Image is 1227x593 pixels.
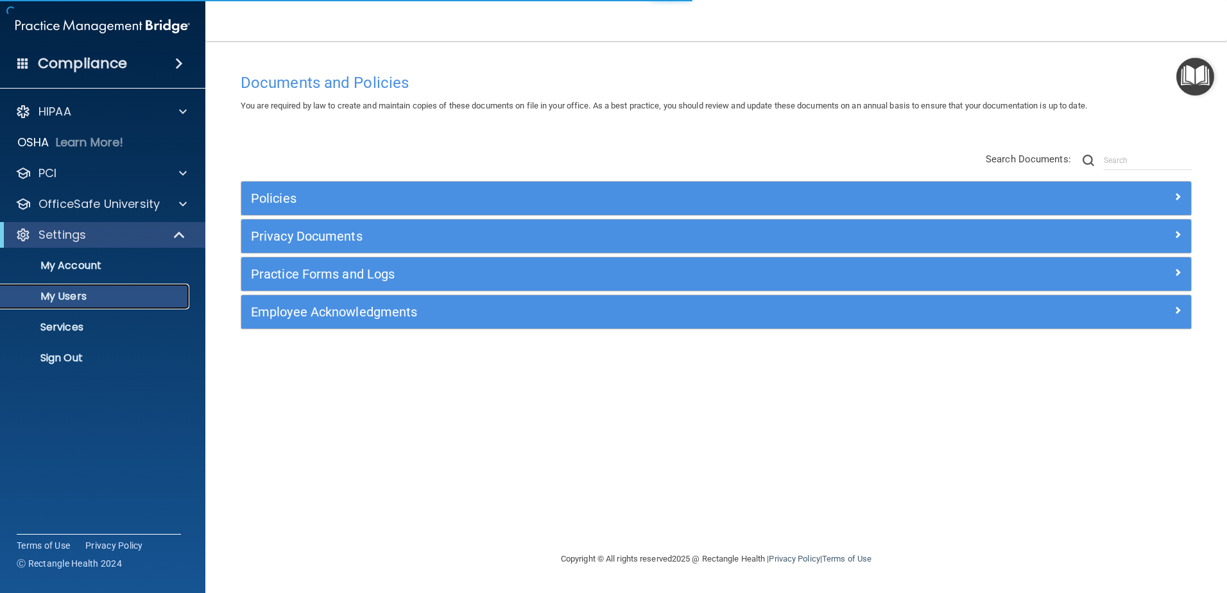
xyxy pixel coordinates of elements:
[251,305,944,319] h5: Employee Acknowledgments
[769,554,819,563] a: Privacy Policy
[251,267,944,281] h5: Practice Forms and Logs
[15,196,187,212] a: OfficeSafe University
[241,74,1192,91] h4: Documents and Policies
[17,557,122,570] span: Ⓒ Rectangle Health 2024
[39,104,71,119] p: HIPAA
[251,226,1181,246] a: Privacy Documents
[251,191,944,205] h5: Policies
[251,188,1181,209] a: Policies
[56,135,124,150] p: Learn More!
[15,227,186,243] a: Settings
[39,227,86,243] p: Settings
[15,166,187,181] a: PCI
[39,166,56,181] p: PCI
[15,104,187,119] a: HIPAA
[251,302,1181,322] a: Employee Acknowledgments
[251,229,944,243] h5: Privacy Documents
[38,55,127,73] h4: Compliance
[17,539,70,552] a: Terms of Use
[17,135,49,150] p: OSHA
[482,538,950,580] div: Copyright © All rights reserved 2025 @ Rectangle Health | |
[251,264,1181,284] a: Practice Forms and Logs
[241,101,1087,110] span: You are required by law to create and maintain copies of these documents on file in your office. ...
[1083,155,1094,166] img: ic-search.3b580494.png
[822,554,871,563] a: Terms of Use
[986,153,1071,165] span: Search Documents:
[8,352,184,365] p: Sign Out
[8,321,184,334] p: Services
[85,539,143,552] a: Privacy Policy
[1176,58,1214,96] button: Open Resource Center
[8,259,184,272] p: My Account
[15,13,190,39] img: PMB logo
[1104,151,1192,170] input: Search
[8,290,184,303] p: My Users
[39,196,160,212] p: OfficeSafe University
